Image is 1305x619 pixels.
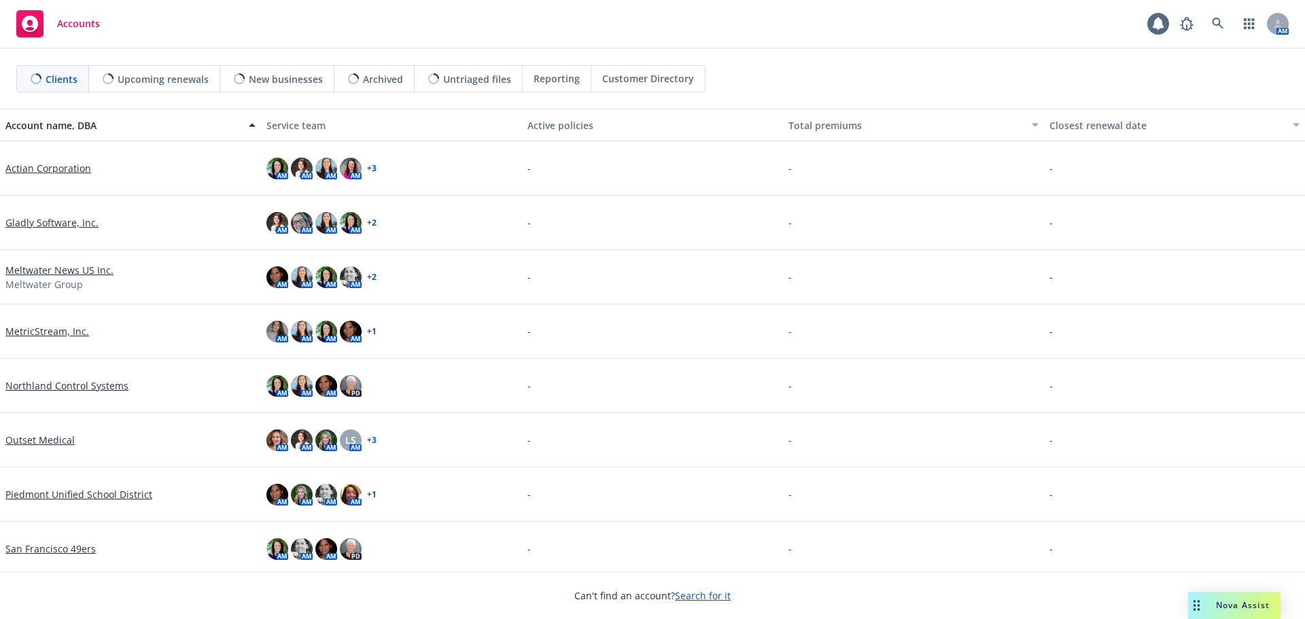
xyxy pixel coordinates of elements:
[527,433,531,447] span: -
[1204,10,1232,37] a: Search
[291,266,313,288] img: photo
[5,542,96,556] a: San Francisco 49ers
[1173,10,1200,37] a: Report a Bug
[291,429,313,451] img: photo
[5,161,91,175] a: Actian Corporation
[340,375,362,397] img: photo
[340,538,362,560] img: photo
[527,118,778,132] div: Active policies
[534,71,580,86] span: Reporting
[291,484,313,506] img: photo
[367,491,377,499] a: + 1
[1236,10,1263,37] a: Switch app
[5,324,89,338] a: MetricStream, Inc.
[602,71,694,86] span: Customer Directory
[788,378,792,393] span: -
[788,324,792,338] span: -
[675,589,731,602] a: Search for it
[788,270,792,284] span: -
[788,542,792,556] span: -
[1049,487,1053,501] span: -
[57,18,100,29] span: Accounts
[5,215,99,230] a: Gladly Software, Inc.
[315,538,337,560] img: photo
[5,277,83,291] span: Meltwater Group
[788,161,792,175] span: -
[291,321,313,342] img: photo
[266,321,288,342] img: photo
[266,266,288,288] img: photo
[266,118,517,132] div: Service team
[527,215,531,230] span: -
[1049,433,1053,447] span: -
[5,263,114,277] a: Meltwater News US Inc.
[340,266,362,288] img: photo
[266,538,288,560] img: photo
[266,429,288,451] img: photo
[522,109,783,141] button: Active policies
[443,72,511,86] span: Untriaged files
[527,161,531,175] span: -
[788,215,792,230] span: -
[315,158,337,179] img: photo
[315,212,337,234] img: photo
[266,158,288,179] img: photo
[340,484,362,506] img: photo
[1188,592,1281,619] button: Nova Assist
[788,118,1024,132] div: Total premiums
[1049,542,1053,556] span: -
[266,375,288,397] img: photo
[261,109,522,141] button: Service team
[11,5,105,43] a: Accounts
[363,72,403,86] span: Archived
[315,266,337,288] img: photo
[345,433,356,447] span: LS
[1049,270,1053,284] span: -
[783,109,1044,141] button: Total premiums
[5,378,128,393] a: Northland Control Systems
[367,436,377,444] a: + 3
[367,273,377,281] a: + 2
[5,433,75,447] a: Outset Medical
[315,484,337,506] img: photo
[315,321,337,342] img: photo
[291,538,313,560] img: photo
[367,164,377,173] a: + 3
[5,118,241,132] div: Account name, DBA
[315,429,337,451] img: photo
[266,484,288,506] img: photo
[340,212,362,234] img: photo
[367,328,377,336] a: + 1
[266,212,288,234] img: photo
[574,588,731,603] span: Can't find an account?
[1044,109,1305,141] button: Closest renewal date
[527,542,531,556] span: -
[527,270,531,284] span: -
[1049,215,1053,230] span: -
[367,219,377,227] a: + 2
[249,72,323,86] span: New businesses
[340,158,362,179] img: photo
[1049,378,1053,393] span: -
[1049,161,1053,175] span: -
[1049,118,1285,132] div: Closest renewal date
[1188,592,1205,619] div: Drag to move
[1216,599,1270,611] span: Nova Assist
[1049,324,1053,338] span: -
[527,487,531,501] span: -
[291,375,313,397] img: photo
[788,487,792,501] span: -
[291,212,313,234] img: photo
[291,158,313,179] img: photo
[788,433,792,447] span: -
[5,487,152,501] a: Piedmont Unified School District
[118,72,209,86] span: Upcoming renewals
[527,324,531,338] span: -
[46,72,77,86] span: Clients
[527,378,531,393] span: -
[315,375,337,397] img: photo
[340,321,362,342] img: photo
